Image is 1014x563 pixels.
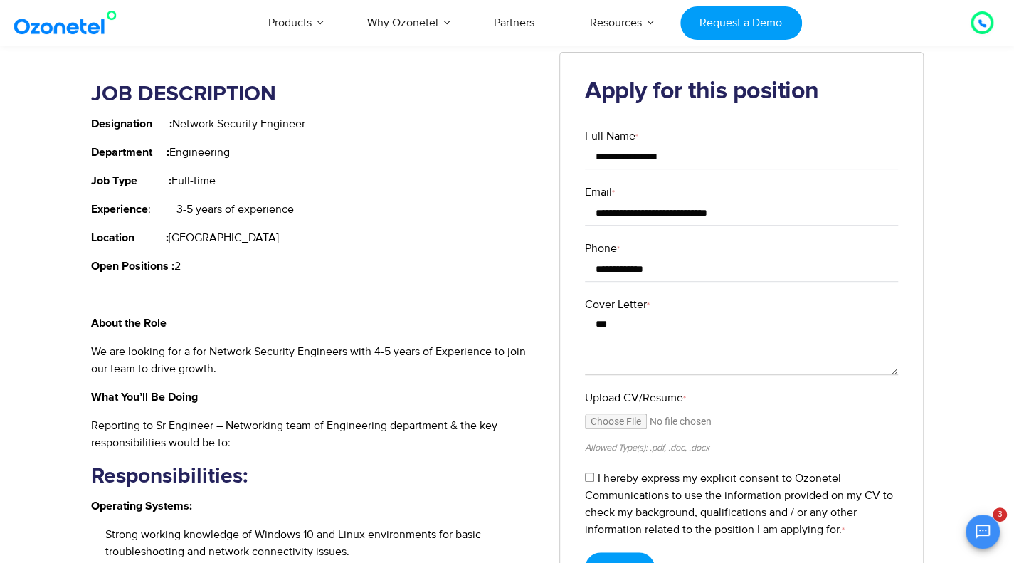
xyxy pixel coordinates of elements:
[91,175,171,186] strong: Job Type :
[585,442,709,453] small: Allowed Type(s): .pdf, .doc, .docx
[585,471,893,537] label: I hereby express my explicit consent to Ozonetel Communications to use the information provided o...
[91,118,172,130] strong: Designation :
[993,507,1007,522] span: 3
[91,258,539,275] p: 2
[91,229,539,246] p: [GEOGRAPHIC_DATA]
[91,172,539,189] p: Full-time
[91,391,198,403] strong: What You’ll Be Doing
[585,296,898,313] label: Cover Letter
[91,115,539,132] p: Network Security Engineer
[91,417,539,451] p: Reporting to Sr Engineer – Networking team of Engineering department & the key responsibilities w...
[91,465,248,487] strong: Responsibilities:
[680,6,802,40] a: Request a Demo
[91,317,167,329] strong: About the Role
[91,201,539,218] p: : 3-5 years of experience
[91,144,539,161] p: Engineering
[585,78,898,106] h2: Apply for this position
[91,147,169,158] strong: Department :
[91,83,276,105] strong: JOB DESCRIPTION
[91,500,192,512] strong: Operating Systems:
[966,515,1000,549] button: Open chat
[91,261,174,272] strong: Open Positions :
[105,526,539,560] li: Strong working knowledge of Windows 10 and Linux environments for basic troubleshooting and netwo...
[91,204,148,215] strong: Experience
[585,389,898,406] label: Upload CV/Resume
[91,343,539,377] p: We are looking for a for Network Security Engineers with 4-5 years of Experience to join our team...
[585,240,898,257] label: Phone
[585,127,898,144] label: Full Name
[585,184,898,201] label: Email
[91,232,169,243] strong: Location :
